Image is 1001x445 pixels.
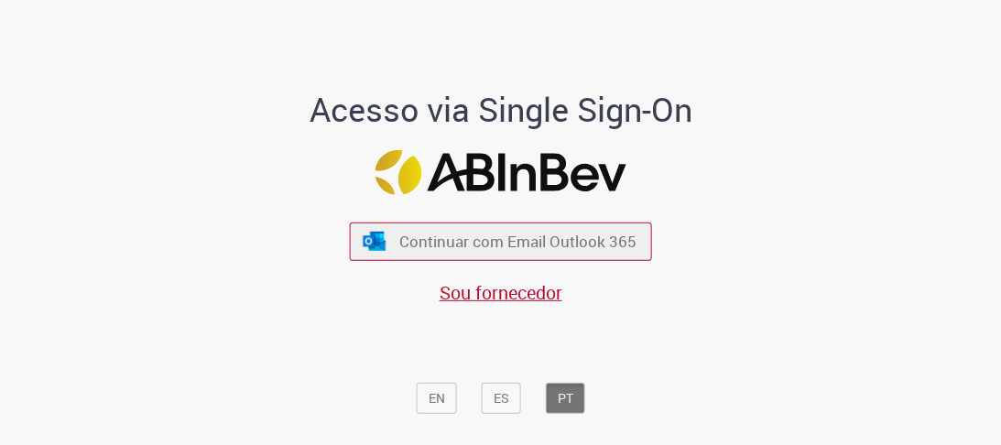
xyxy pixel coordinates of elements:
img: Logo ABInBev [375,150,626,195]
button: ES [482,382,521,413]
button: PT [546,382,585,413]
button: ícone Azure/Microsoft 360 Continuar com Email Outlook 365 [350,222,652,260]
h1: Acesso via Single Sign-On [292,92,709,128]
a: Sou fornecedor [440,280,562,305]
button: EN [417,382,457,413]
span: Continuar com Email Outlook 365 [399,231,637,252]
img: ícone Azure/Microsoft 360 [361,232,386,251]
